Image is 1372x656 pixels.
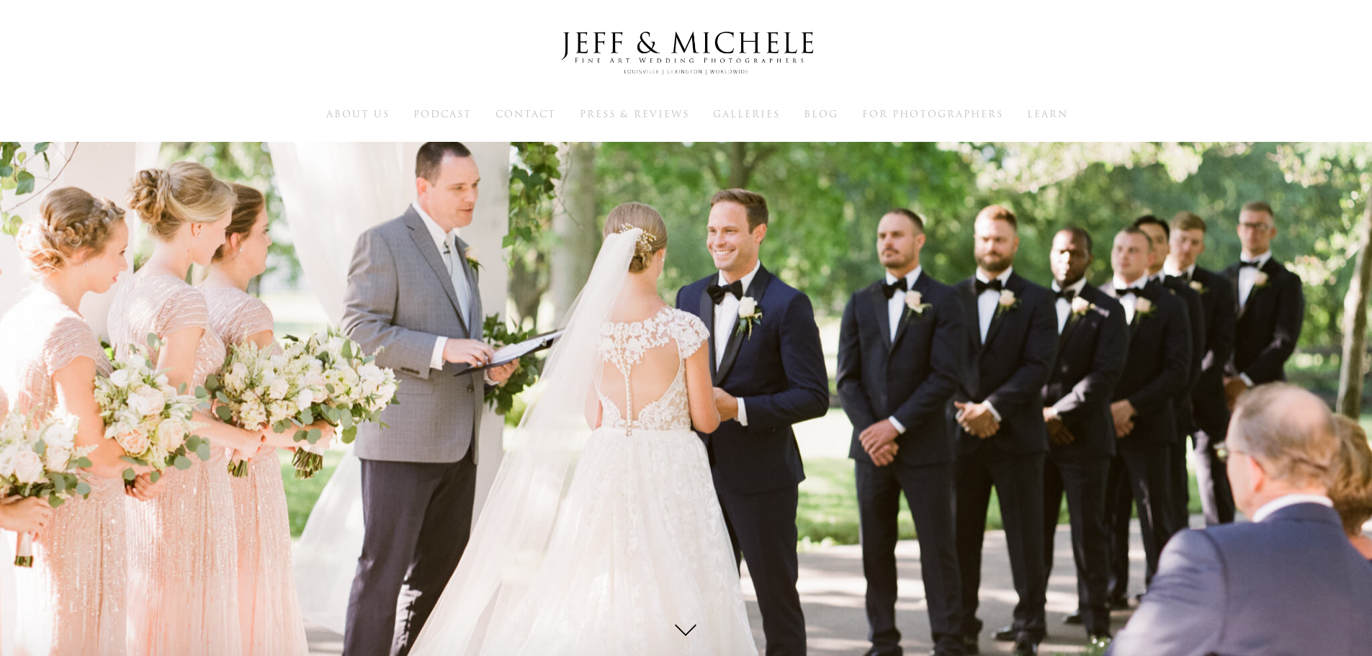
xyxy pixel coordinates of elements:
a: Galleries [713,107,780,120]
span: Learn [1027,107,1068,121]
span: Galleries [713,107,780,121]
span: For Photographers [862,107,1003,121]
a: Press & Reviews [580,107,689,120]
a: Blog [804,107,838,120]
span: Contact [496,107,556,121]
span: Press & Reviews [580,107,689,121]
a: For Photographers [862,107,1003,120]
a: About Us [326,107,390,120]
img: Louisville Wedding Photographers - Jeff & Michele Wedding Photographers [542,18,830,89]
a: Contact [496,107,556,120]
span: Podcast [413,107,472,121]
span: Blog [804,107,838,121]
a: Learn [1027,107,1068,120]
span: About Us [326,107,390,121]
a: Podcast [413,107,472,120]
